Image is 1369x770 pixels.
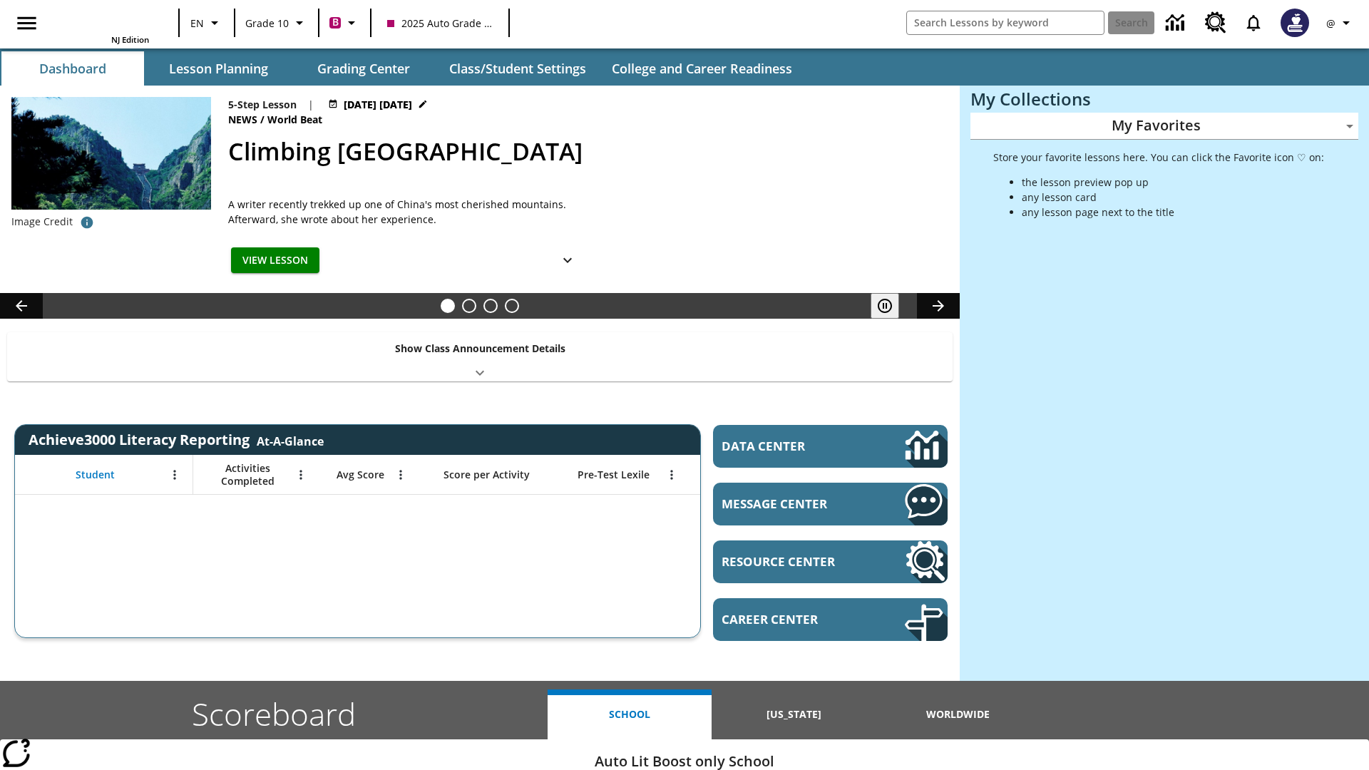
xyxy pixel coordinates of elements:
span: 2025 Auto Grade 10 [387,16,493,31]
input: search field [907,11,1104,34]
a: Resource Center, Will open in new tab [713,540,948,583]
span: @ [1326,16,1335,31]
div: At-A-Glance [257,431,324,449]
span: B [332,14,339,31]
a: Resource Center, Will open in new tab [1196,4,1235,42]
h2: Climbing Mount Tai [228,133,943,170]
a: Message Center [713,483,948,525]
button: Pause [871,293,899,319]
li: the lesson preview pop up [1022,175,1324,190]
button: College and Career Readiness [600,51,804,86]
button: Credit for photo and all related images: Public Domain/Charlie Fong [73,210,101,235]
button: Slide 2 Defining Our Government's Purpose [462,299,476,313]
button: Class/Student Settings [438,51,598,86]
div: Pause [871,293,913,319]
button: Open Menu [390,464,411,486]
button: Grading Center [292,51,435,86]
div: Home [56,4,149,45]
span: NJ Edition [111,34,149,45]
button: [US_STATE] [712,689,876,739]
a: Home [56,6,149,34]
img: 6000 stone steps to climb Mount Tai in Chinese countryside [11,97,211,210]
span: Resource Center [722,553,862,570]
span: Achieve3000 Literacy Reporting [29,430,324,449]
span: Activities Completed [200,462,294,488]
button: Dashboard [1,51,144,86]
button: View Lesson [231,247,319,274]
button: Profile/Settings [1318,10,1363,36]
div: Show Class Announcement Details [7,332,953,381]
button: Open Menu [290,464,312,486]
button: Show Details [553,247,582,274]
a: Data Center [713,425,948,468]
h3: My Collections [970,89,1358,109]
span: Score per Activity [443,468,530,481]
span: Career Center [722,611,862,627]
button: Slide 3 Pre-release lesson [483,299,498,313]
button: School [548,689,712,739]
span: Avg Score [337,468,384,481]
button: Language: EN, Select a language [184,10,230,36]
img: Avatar [1281,9,1309,37]
li: any lesson card [1022,190,1324,205]
button: Select a new avatar [1272,4,1318,41]
span: Grade 10 [245,16,289,31]
button: Slide 4 Career Lesson [505,299,519,313]
a: Data Center [1157,4,1196,43]
span: EN [190,16,204,31]
span: Pre-Test Lexile [578,468,650,481]
button: Worldwide [876,689,1040,739]
span: World Beat [267,112,325,128]
span: News [228,112,260,128]
p: 5-Step Lesson [228,97,297,112]
button: Open Menu [661,464,682,486]
button: Jul 22 - Jun 30 Choose Dates [325,97,431,112]
button: Open Menu [164,464,185,486]
p: Show Class Announcement Details [395,341,565,356]
button: Grade: Grade 10, Select a grade [240,10,314,36]
span: Data Center [722,438,856,454]
span: | [308,97,314,112]
p: Store your favorite lessons here. You can click the Favorite icon ♡ on: [993,150,1324,165]
button: Lesson carousel, Next [917,293,960,319]
a: Notifications [1235,4,1272,41]
button: Boost Class color is violet red. Change class color [324,10,366,36]
a: Career Center [713,598,948,641]
button: Open side menu [6,2,48,44]
span: Message Center [722,496,862,512]
span: Student [76,468,115,481]
li: any lesson page next to the title [1022,205,1324,220]
p: Image Credit [11,215,73,229]
div: A writer recently trekked up one of China's most cherished mountains. Afterward, she wrote about ... [228,197,585,227]
span: [DATE] [DATE] [344,97,412,112]
span: / [260,113,265,126]
button: Lesson Planning [147,51,289,86]
button: Slide 1 Climbing Mount Tai [441,299,455,313]
div: My Favorites [970,113,1358,140]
